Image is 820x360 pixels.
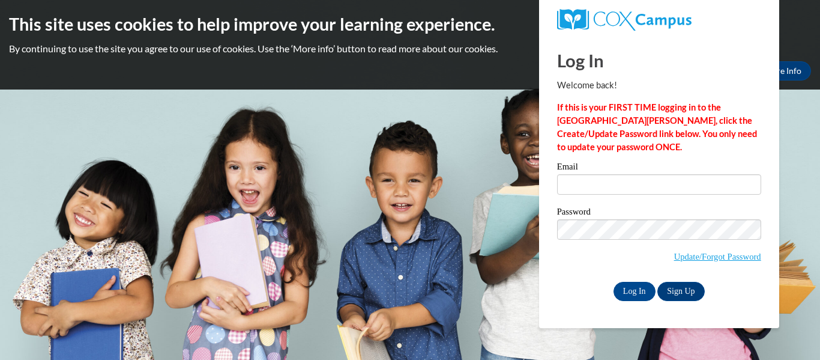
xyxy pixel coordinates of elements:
p: By continuing to use the site you agree to our use of cookies. Use the ‘More info’ button to read... [9,42,811,55]
label: Email [557,162,761,174]
img: COX Campus [557,9,692,31]
a: Sign Up [657,282,704,301]
a: Update/Forgot Password [674,252,761,261]
label: Password [557,207,761,219]
a: More Info [755,61,811,81]
p: Welcome back! [557,79,761,92]
strong: If this is your FIRST TIME logging in to the [GEOGRAPHIC_DATA][PERSON_NAME], click the Create/Upd... [557,102,757,152]
h1: Log In [557,48,761,73]
h2: This site uses cookies to help improve your learning experience. [9,12,811,36]
a: COX Campus [557,9,761,31]
input: Log In [613,282,656,301]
